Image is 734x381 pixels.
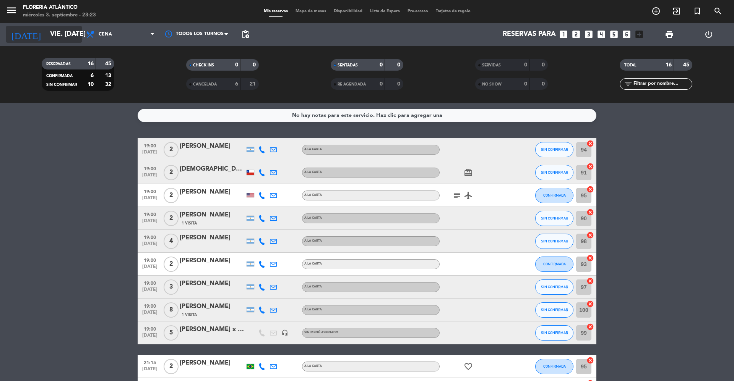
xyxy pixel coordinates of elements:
span: RESERVADAS [46,62,71,66]
div: Floreria Atlántico [23,4,96,11]
i: cancel [586,357,594,364]
strong: 0 [235,62,238,68]
span: Disponibilidad [330,9,366,13]
strong: 0 [542,81,546,87]
span: [DATE] [140,241,159,250]
span: 2 [164,142,179,157]
span: 19:00 [140,141,159,150]
span: Tarjetas de regalo [432,9,474,13]
button: SIN CONFIRMAR [535,165,573,180]
span: A LA CARTA [304,194,322,197]
span: A LA CARTA [304,216,322,220]
span: 19:00 [140,324,159,333]
i: favorite_border [464,362,473,371]
span: Mapa de mesas [292,9,330,13]
div: [PERSON_NAME] [180,279,245,289]
i: add_box [634,29,644,39]
span: Cena [99,32,112,37]
i: cancel [586,254,594,262]
span: [DATE] [140,150,159,158]
span: 1 Visita [182,312,197,318]
span: 2 [164,359,179,374]
i: card_giftcard [464,168,473,177]
span: 2 [164,257,179,272]
div: [DEMOGRAPHIC_DATA][PERSON_NAME] [180,164,245,174]
div: [PERSON_NAME] [180,302,245,312]
span: Sin menú asignado [304,331,338,334]
i: cancel [586,323,594,331]
strong: 16 [666,62,672,68]
span: CONFIRMADA [543,364,566,368]
span: CONFIRMADA [543,262,566,266]
strong: 6 [235,81,238,87]
span: 19:00 [140,301,159,310]
span: SIN CONFIRMAR [541,308,568,312]
strong: 21 [250,81,257,87]
span: 2 [164,211,179,226]
span: SIN CONFIRMAR [541,170,568,174]
i: [DATE] [6,26,46,43]
button: SIN CONFIRMAR [535,234,573,249]
div: [PERSON_NAME] x 9 son los de la 100 [180,324,245,334]
i: cancel [586,140,594,147]
div: [PERSON_NAME] [180,256,245,266]
span: [DATE] [140,264,159,273]
span: [DATE] [140,173,159,181]
i: power_settings_new [704,30,713,39]
i: looks_6 [622,29,632,39]
button: SIN CONFIRMAR [535,211,573,226]
span: 2 [164,165,179,180]
span: CONFIRMADA [543,193,566,197]
span: SIN CONFIRMAR [46,83,77,87]
strong: 0 [524,62,527,68]
strong: 45 [683,62,691,68]
span: 19:00 [140,187,159,195]
i: search [713,6,723,16]
span: [DATE] [140,287,159,296]
div: LOG OUT [689,23,728,46]
i: looks_4 [596,29,606,39]
span: 19:00 [140,210,159,218]
button: CONFIRMADA [535,257,573,272]
div: miércoles 3. septiembre - 23:23 [23,11,96,19]
span: SIN CONFIRMAR [541,285,568,289]
i: add_circle_outline [651,6,661,16]
button: CONFIRMADA [535,359,573,374]
button: SIN CONFIRMAR [535,142,573,157]
span: 4 [164,234,179,249]
strong: 6 [91,73,94,78]
span: 19:00 [140,255,159,264]
i: cancel [586,186,594,193]
strong: 16 [88,61,94,66]
span: A LA CARTA [304,239,322,242]
span: print [665,30,674,39]
span: 19:00 [140,164,159,173]
span: 3 [164,279,179,295]
strong: 32 [105,82,113,87]
span: A LA CARTA [304,171,322,174]
div: [PERSON_NAME] [180,210,245,220]
button: CONFIRMADA [535,188,573,203]
strong: 0 [397,81,402,87]
span: SERVIDAS [482,63,501,67]
strong: 0 [542,62,546,68]
i: cancel [586,231,594,239]
span: 5 [164,325,179,341]
div: [PERSON_NAME] [180,233,245,243]
span: CHECK INS [193,63,214,67]
strong: 0 [380,81,383,87]
i: looks_two [571,29,581,39]
div: [PERSON_NAME] [180,187,245,197]
span: SENTADAS [338,63,358,67]
span: 2 [164,188,179,203]
i: cancel [586,277,594,285]
span: [DATE] [140,218,159,227]
i: filter_list [624,79,633,89]
i: subject [452,191,461,200]
span: SIN CONFIRMAR [541,147,568,152]
i: airplanemode_active [464,191,473,200]
span: SIN CONFIRMAR [541,239,568,243]
span: [DATE] [140,195,159,204]
span: [DATE] [140,333,159,342]
i: arrow_drop_down [71,30,80,39]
